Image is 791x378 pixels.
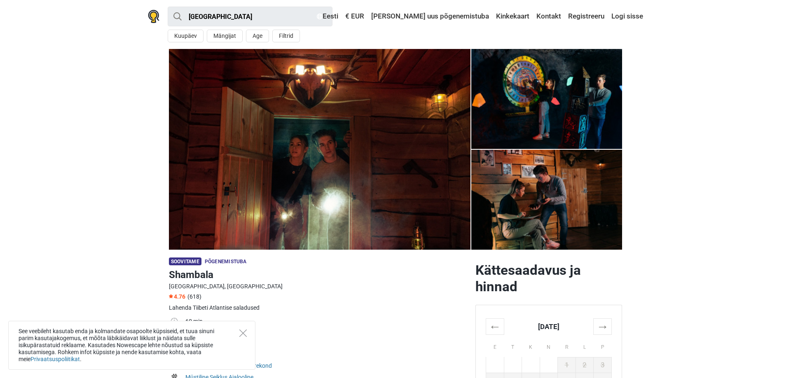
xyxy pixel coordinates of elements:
img: Nowescape logo [148,10,159,23]
span: Põgenemistuba [205,259,247,264]
img: Shambala photo 4 [471,49,622,149]
td: 60 min [185,316,469,328]
a: Shambala photo 3 [471,49,622,149]
div: Lahenda Tiibeti Atlantise saladused [169,304,469,312]
img: Star [169,294,173,298]
a: [PERSON_NAME] uus põgenemistuba [369,9,491,24]
th: P [594,334,612,357]
button: Filtrid [272,30,300,42]
a: Kontakt [534,9,563,24]
a: Perekond [248,362,272,369]
th: E [486,334,504,357]
th: R [558,334,576,357]
td: , , [185,352,469,372]
td: 2 - 7 mängijat [185,328,469,340]
span: (618) [187,293,201,300]
a: Registreeru [566,9,606,24]
span: 4.76 [169,293,185,300]
img: Eesti [317,14,323,19]
button: Age [246,30,269,42]
th: T [504,334,522,357]
a: Shambala photo 8 [169,49,470,250]
th: [DATE] [504,318,594,334]
button: Close [239,329,247,337]
th: L [576,334,594,357]
th: N [540,334,558,357]
td: 3 [594,357,612,373]
h1: Shambala [169,267,469,282]
td: 1 [558,357,576,373]
img: Shambala photo 5 [471,150,622,250]
div: See veebileht kasutab enda ja kolmandate osapoolte küpsiseid, et tuua sinuni parim kasutajakogemu... [8,321,255,370]
a: Kinkekaart [494,9,531,24]
span: Soovitame [169,257,201,265]
th: K [522,334,540,357]
th: ← [486,318,504,334]
th: → [594,318,612,334]
div: Väga hea: [185,353,469,362]
div: [GEOGRAPHIC_DATA], [GEOGRAPHIC_DATA] [169,282,469,291]
button: Kuupäev [168,30,204,42]
a: Logi sisse [609,9,643,24]
a: Shambala photo 4 [471,150,622,250]
input: proovi “Tallinn” [168,7,332,26]
img: Shambala photo 9 [169,49,470,250]
a: € EUR [343,9,366,24]
a: Eesti [315,9,340,24]
h2: Kättesaadavus ja hinnad [475,262,622,295]
td: 2 [576,357,594,373]
a: Privaatsuspoliitikat [30,356,80,362]
button: Mängijat [207,30,243,42]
